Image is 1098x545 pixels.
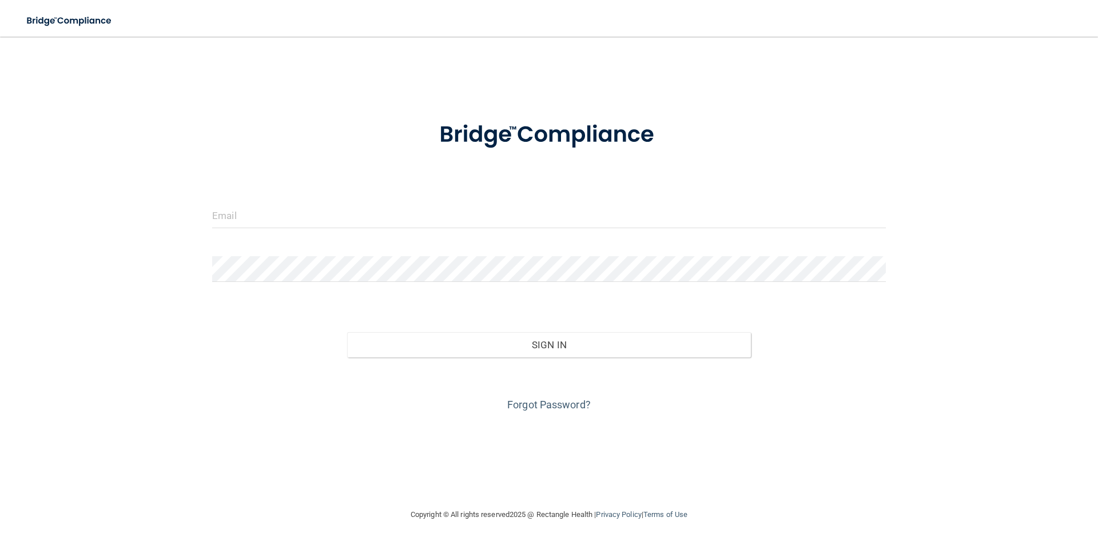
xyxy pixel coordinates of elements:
[596,510,641,519] a: Privacy Policy
[340,496,758,533] div: Copyright © All rights reserved 2025 @ Rectangle Health | |
[347,332,751,357] button: Sign In
[212,202,886,228] input: Email
[643,510,687,519] a: Terms of Use
[507,399,591,411] a: Forgot Password?
[416,105,682,165] img: bridge_compliance_login_screen.278c3ca4.svg
[17,9,122,33] img: bridge_compliance_login_screen.278c3ca4.svg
